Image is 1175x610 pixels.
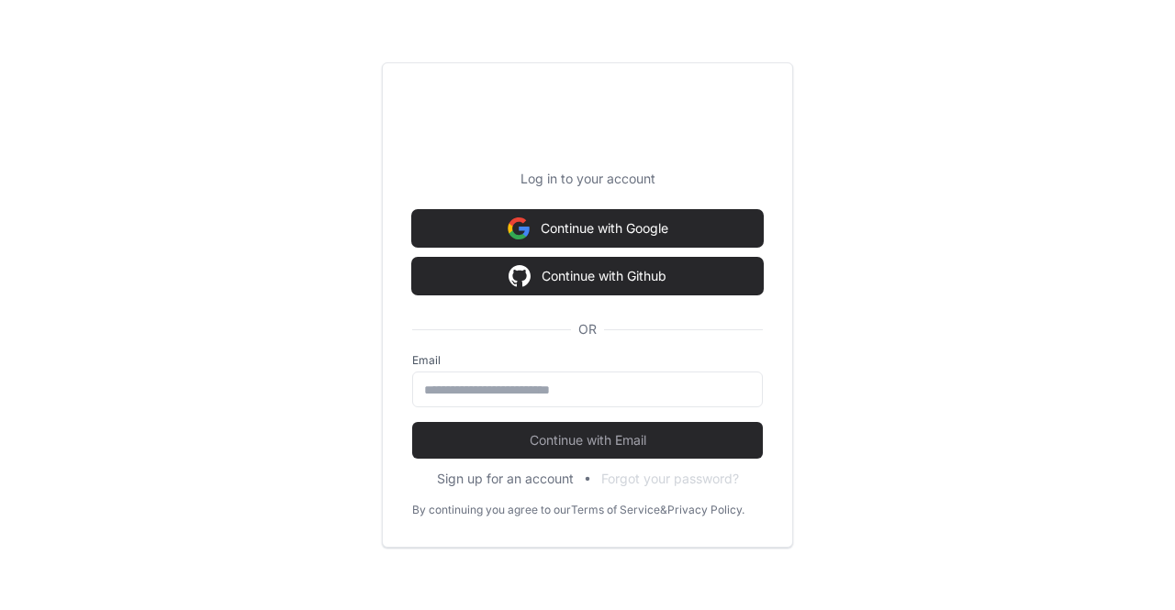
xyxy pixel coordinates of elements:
div: By continuing you agree to our [412,503,571,517]
span: Continue with Email [412,431,763,449]
img: Sign in with google [509,258,531,294]
button: Continue with Google [412,210,763,247]
button: Continue with Email [412,422,763,459]
label: Email [412,353,763,368]
button: Continue with Github [412,258,763,294]
img: Sign in with google [508,210,530,247]
button: Sign up for an account [437,470,574,488]
button: Forgot your password? [601,470,739,488]
span: OR [571,320,604,338]
p: Log in to your account [412,170,763,188]
a: Privacy Policy. [667,503,744,517]
div: & [660,503,667,517]
a: Terms of Service [571,503,660,517]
